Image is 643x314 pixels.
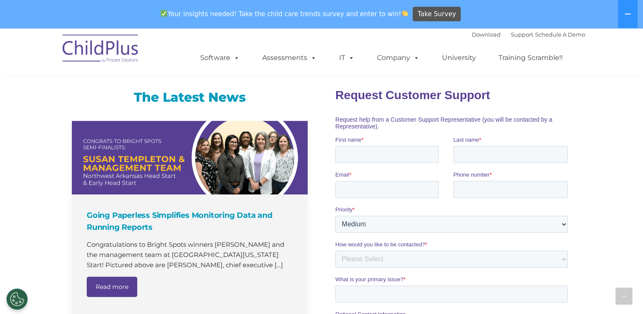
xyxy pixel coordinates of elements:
[472,31,501,38] a: Download
[254,49,325,66] a: Assessments
[192,49,248,66] a: Software
[161,10,167,17] img: ✅
[413,7,461,22] a: Take Survey
[511,31,533,38] a: Support
[472,31,585,38] font: |
[157,6,412,22] span: Your insights needed! Take the child care trends survey and enter to win!
[490,49,571,66] a: Training Scramble!!
[402,10,408,17] img: 👏
[6,288,28,310] button: Cookies Settings
[72,89,308,106] h3: The Latest News
[87,277,137,297] a: Read more
[87,209,295,233] h4: Going Paperless Simplifies Monitoring Data and Running Reports
[433,49,484,66] a: University
[418,7,456,22] span: Take Survey
[87,240,295,270] p: Congratulations to Bright Spots winners [PERSON_NAME] and the management team at [GEOGRAPHIC_DATA...
[58,29,143,71] img: ChildPlus by Procare Solutions
[331,49,363,66] a: IT
[535,31,585,38] a: Schedule A Demo
[368,49,428,66] a: Company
